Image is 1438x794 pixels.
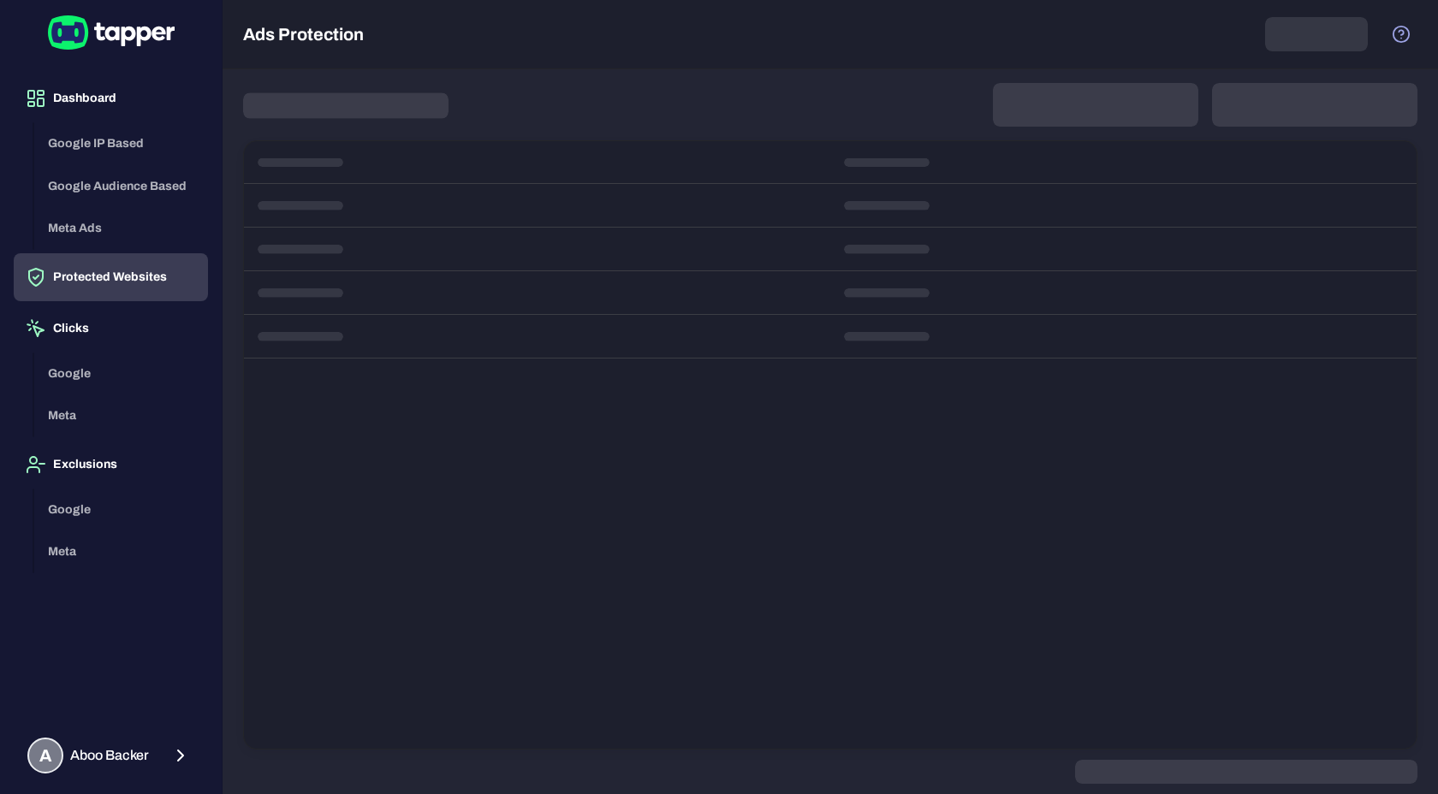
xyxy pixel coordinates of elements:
div: A [27,738,63,773]
a: Clicks [14,320,208,335]
a: Exclusions [14,456,208,471]
a: Protected Websites [14,269,208,283]
button: AAboo Backer [14,731,208,780]
button: Protected Websites [14,253,208,301]
span: Aboo Backer [70,747,149,764]
button: Clicks [14,305,208,353]
h5: Ads Protection [243,24,364,44]
button: Exclusions [14,441,208,489]
button: Dashboard [14,74,208,122]
a: Dashboard [14,90,208,104]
